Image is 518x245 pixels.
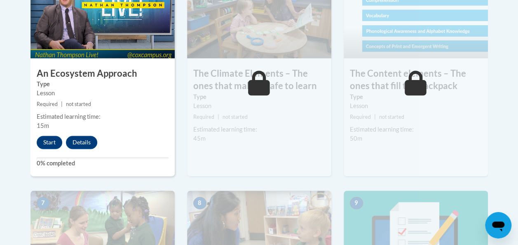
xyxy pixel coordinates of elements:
[193,197,206,209] span: 8
[350,101,482,111] div: Lesson
[37,80,169,89] label: Type
[37,101,58,107] span: Required
[218,114,219,120] span: |
[37,89,169,98] div: Lesson
[37,159,169,168] label: 0% completed
[350,92,482,101] label: Type
[344,67,488,93] h3: The Content elements – The ones that fill the backpack
[37,197,50,209] span: 7
[485,212,511,238] iframe: Button to launch messaging window
[379,114,404,120] span: not started
[66,101,91,107] span: not started
[223,114,248,120] span: not started
[37,136,62,149] button: Start
[37,112,169,121] div: Estimated learning time:
[187,67,331,93] h3: The Climate Elements – The ones that make it safe to learn
[193,125,325,134] div: Estimated learning time:
[193,92,325,101] label: Type
[193,135,206,142] span: 45m
[66,136,97,149] button: Details
[30,67,175,80] h3: An Ecosystem Approach
[37,122,49,129] span: 15m
[350,125,482,134] div: Estimated learning time:
[61,101,63,107] span: |
[374,114,376,120] span: |
[350,197,363,209] span: 9
[350,135,362,142] span: 50m
[350,114,371,120] span: Required
[193,114,214,120] span: Required
[193,101,325,111] div: Lesson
